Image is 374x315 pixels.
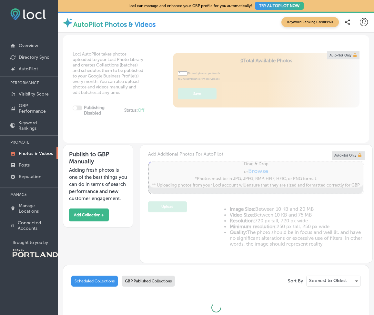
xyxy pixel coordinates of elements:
img: autopilot-icon [62,17,73,28]
p: Brought to you by [13,240,58,245]
p: Keyword Rankings [18,120,55,131]
p: Posts [19,162,30,168]
p: Reputation [19,174,41,179]
p: AutoPilot [19,66,38,72]
p: Photos & Videos [19,151,53,156]
p: Connected Accounts [18,220,55,231]
p: Adding fresh photos is one of the best things you can do in terms of search performance and new c... [69,167,127,202]
p: Manage Locations [19,203,55,214]
button: Add Collection + [69,208,109,221]
h3: Publish to GBP Manually [69,151,127,165]
img: Travel Portland [13,249,58,257]
p: Directory Sync [19,55,49,60]
p: Sort By [288,278,303,284]
p: Visibility Score [19,91,49,97]
button: TRY AUTOPILOT NOW [255,2,304,10]
div: Scheduled Collections [71,276,118,287]
p: Soonest to Oldest [309,279,347,283]
label: AutoPilot Photos & Videos [73,20,156,28]
p: Overview [19,43,38,48]
div: GBP Published Collections [122,276,175,287]
span: Keyword Ranking Credits: 60 [281,17,339,27]
div: Soonest to Oldest [307,276,360,286]
p: GBP Performance [19,103,55,114]
img: fda3e92497d09a02dc62c9cd864e3231.png [10,8,46,20]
